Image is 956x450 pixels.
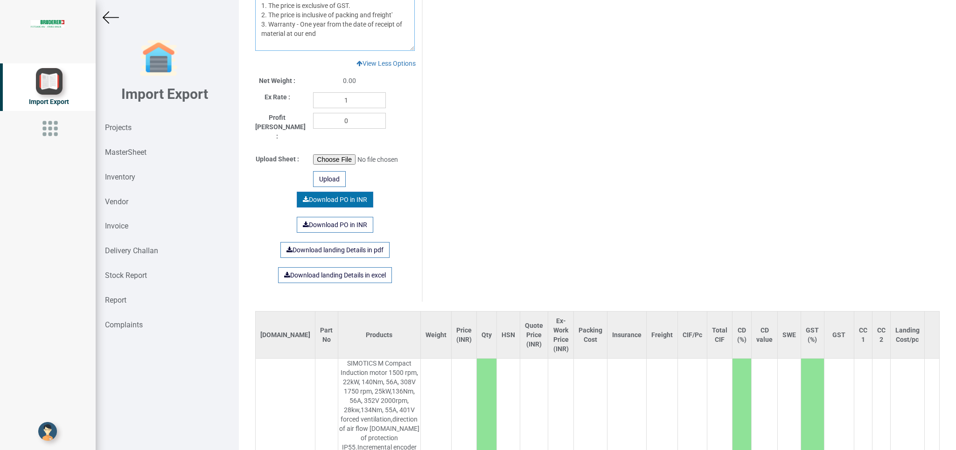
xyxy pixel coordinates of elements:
[451,312,476,359] th: Price (INR)
[255,113,299,141] label: Profit [PERSON_NAME] :
[343,330,416,339] div: Products
[140,40,177,77] img: garage-closed.png
[707,312,732,359] th: Total CIF
[259,76,295,85] label: Net Weight :
[573,312,607,359] th: Packing Cost
[121,86,208,102] b: Import Export
[105,148,147,157] strong: MasterSheet
[105,222,128,230] strong: Invoice
[105,246,158,255] strong: Delivery Challan
[105,173,135,181] strong: Inventory
[256,312,315,359] th: [DOMAIN_NAME]
[297,192,373,208] a: Download PO in INR
[313,171,346,187] div: Upload
[105,296,126,305] strong: Report
[854,312,872,359] th: CC 1
[320,325,333,344] div: Part No
[420,312,451,359] th: Weight
[778,312,801,359] th: SWE
[677,312,707,359] th: CIF/Pc
[265,92,290,102] label: Ex Rate :
[297,217,373,233] a: Download PO in INR
[476,312,496,359] th: Qty
[607,312,646,359] th: Insurance
[890,312,924,359] th: Landing Cost/pc
[646,312,677,359] th: Freight
[732,312,751,359] th: CD (%)
[520,312,548,359] th: Quote Price (INR)
[824,312,854,359] th: GST
[801,312,824,359] th: GST (%)
[280,242,390,258] a: Download landing Details in pdf
[343,77,356,84] span: 0.00
[548,312,573,359] th: Ex-Work Price (INR)
[256,154,299,164] label: Upload Sheet :
[105,123,132,132] strong: Projects
[29,98,69,105] span: Import Export
[872,312,890,359] th: CC 2
[105,320,143,329] strong: Complaints
[105,197,128,206] strong: Vendor
[497,312,520,359] th: HSN
[278,267,392,283] a: Download landing Details in excel
[350,55,422,71] a: View Less Options
[752,312,778,359] th: CD value
[105,271,147,280] strong: Stock Report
